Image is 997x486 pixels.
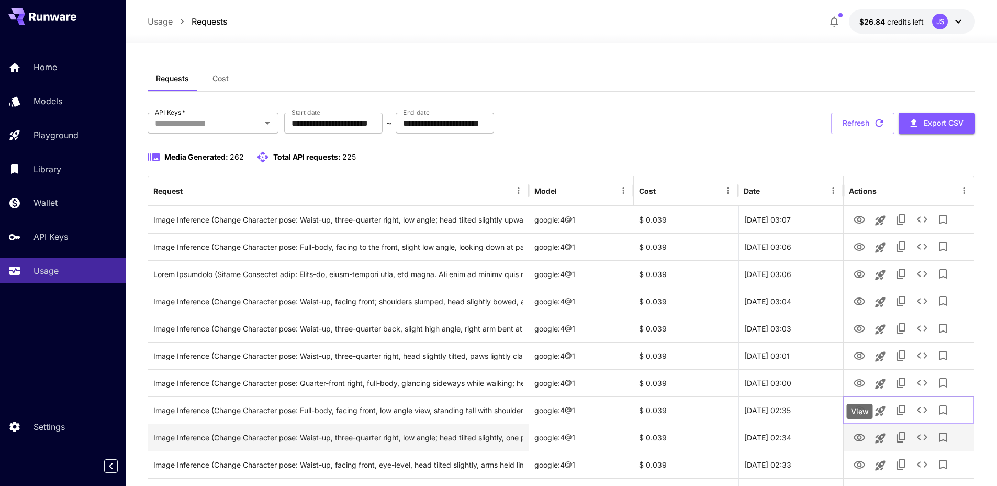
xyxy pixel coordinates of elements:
label: Start date [292,108,320,117]
button: View [849,290,870,312]
div: Click to copy prompt [153,234,523,260]
button: See details [912,454,933,475]
p: API Keys [33,230,68,243]
button: Menu [511,183,526,198]
button: Sort [761,183,776,198]
button: See details [912,400,933,421]
button: See details [912,263,933,284]
button: View [849,236,870,257]
button: Add to library [933,400,954,421]
div: $ 0.039 [634,260,738,288]
button: See details [912,345,933,366]
div: Click to copy prompt [153,261,523,288]
div: Date [744,186,760,195]
div: 25 Sep, 2025 03:06 [738,233,843,260]
button: See details [912,209,933,230]
button: Menu [616,183,631,198]
button: Copy TaskUUID [891,427,912,448]
button: Launch in playground [870,264,891,285]
div: $ 0.039 [634,396,738,424]
div: $ 0.039 [634,451,738,478]
p: ~ [386,117,392,129]
button: Open [260,116,275,130]
span: $26.84 [859,17,887,26]
div: 25 Sep, 2025 03:03 [738,315,843,342]
button: See details [912,427,933,448]
div: $ 0.039 [634,206,738,233]
button: Launch in playground [870,319,891,340]
div: 25 Sep, 2025 02:35 [738,396,843,424]
div: 25 Sep, 2025 03:00 [738,369,843,396]
span: credits left [887,17,924,26]
button: Copy TaskUUID [891,236,912,257]
div: google:4@1 [529,451,634,478]
p: Wallet [33,196,58,209]
button: Copy TaskUUID [891,291,912,312]
div: $ 0.039 [634,424,738,451]
button: View [849,263,870,284]
button: View [849,426,870,448]
button: Menu [826,183,841,198]
div: 25 Sep, 2025 03:04 [738,288,843,315]
div: 25 Sep, 2025 02:33 [738,451,843,478]
span: 225 [342,152,356,161]
button: See details [912,236,933,257]
div: Click to copy prompt [153,288,523,315]
div: 25 Sep, 2025 02:34 [738,424,843,451]
button: Sort [184,183,198,198]
p: Settings [33,421,65,433]
label: API Keys [155,108,185,117]
button: Copy TaskUUID [891,400,912,421]
button: Launch in playground [870,428,891,449]
p: Models [33,95,62,107]
span: Cost [212,74,229,83]
button: Collapse sidebar [104,459,118,473]
button: Add to library [933,345,954,366]
button: Launch in playground [870,292,891,313]
button: Add to library [933,427,954,448]
div: 25 Sep, 2025 03:07 [738,206,843,233]
button: Copy TaskUUID [891,345,912,366]
div: Click to copy prompt [153,424,523,451]
div: View [847,404,873,419]
div: Actions [849,186,877,195]
button: Menu [957,183,971,198]
div: Collapse sidebar [112,457,126,476]
button: See details [912,291,933,312]
a: Requests [192,15,227,28]
button: View [849,372,870,393]
div: Click to copy prompt [153,397,523,424]
button: View [849,399,870,421]
div: $ 0.039 [634,288,738,315]
div: google:4@1 [529,288,634,315]
button: Launch in playground [870,373,891,394]
div: $ 0.039 [634,315,738,342]
div: google:4@1 [529,260,634,288]
button: Launch in playground [870,455,891,476]
p: Usage [33,264,59,277]
span: Requests [156,74,189,83]
button: Copy TaskUUID [891,454,912,475]
div: google:4@1 [529,233,634,260]
button: Launch in playground [870,210,891,231]
div: Cost [639,186,656,195]
span: Media Generated: [164,152,228,161]
div: Click to copy prompt [153,370,523,396]
button: Sort [558,183,573,198]
div: 25 Sep, 2025 03:01 [738,342,843,369]
p: Home [33,61,57,73]
div: JS [932,14,948,29]
p: Library [33,163,61,175]
button: Launch in playground [870,237,891,258]
div: $ 0.039 [634,233,738,260]
button: Add to library [933,263,954,284]
div: Request [153,186,183,195]
button: See details [912,318,933,339]
button: Sort [657,183,671,198]
div: Model [534,186,557,195]
div: Click to copy prompt [153,315,523,342]
button: Refresh [831,113,894,134]
a: Usage [148,15,173,28]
